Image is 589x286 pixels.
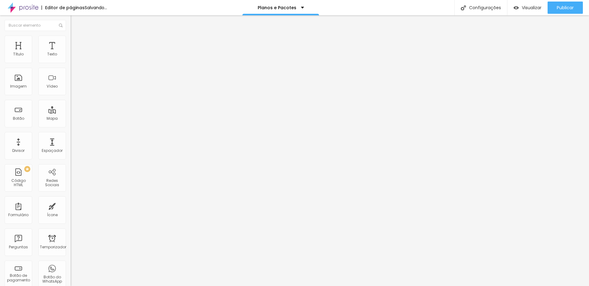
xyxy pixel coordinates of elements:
iframe: Editor [71,15,589,286]
img: Ícone [461,5,466,10]
font: Botão do WhatsApp [42,274,62,284]
font: Temporizador [40,244,66,250]
font: Formulário [8,212,29,217]
font: Mapa [47,116,58,121]
img: view-1.svg [514,5,519,10]
font: Configurações [469,5,501,11]
font: Título [13,51,24,57]
font: Botão de pagamento [7,273,30,282]
font: Botão [13,116,24,121]
font: Perguntas [9,244,28,250]
font: Visualizar [522,5,541,11]
font: Código HTML [11,178,26,187]
font: Divisor [12,148,25,153]
font: Publicar [557,5,574,11]
font: Espaçador [42,148,63,153]
img: Ícone [59,24,63,27]
font: Vídeo [47,84,58,89]
button: Publicar [548,2,583,14]
font: Ícone [47,212,58,217]
button: Visualizar [507,2,548,14]
input: Buscar elemento [5,20,66,31]
font: Editor de páginas [45,5,85,11]
font: Redes Sociais [45,178,59,187]
div: Salvando... [85,6,107,10]
font: Planos e Pacotes [258,5,296,11]
font: Texto [47,51,57,57]
font: Imagem [10,84,27,89]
